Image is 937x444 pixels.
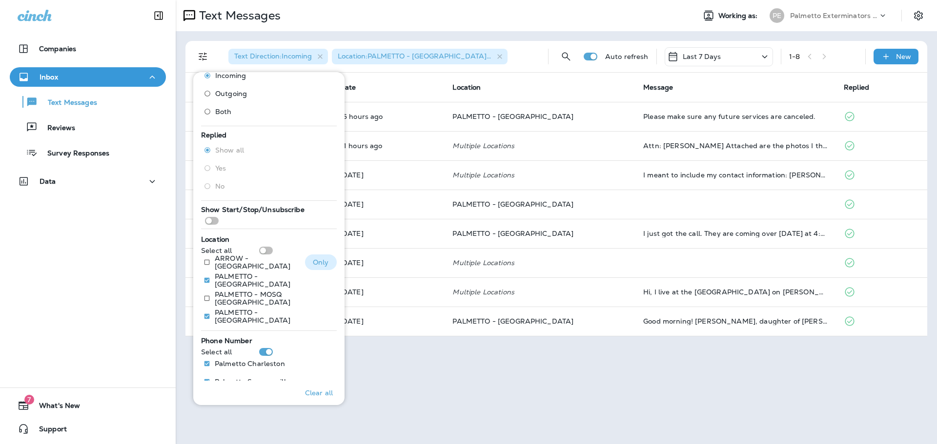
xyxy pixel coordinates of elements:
[789,53,800,60] div: 1 - 8
[643,171,828,179] div: I meant to include my contact information: Mike Martini 14 Apollo Rd Charleston, SC 29407
[40,177,56,185] p: Data
[452,229,573,238] span: PALMETTO - [GEOGRAPHIC_DATA]
[643,230,828,237] div: I just got the call. They are coming over tomorrow at 4:30. Thanks for your help!
[10,67,166,87] button: Inbox
[215,254,297,270] p: ARROW - [GEOGRAPHIC_DATA]
[340,259,437,267] p: Oct 2, 2025 08:37 AM
[683,53,721,60] p: Last 7 Days
[215,290,329,306] p: PALMETTO - MOSQ [GEOGRAPHIC_DATA]
[910,7,927,24] button: Settings
[643,142,828,150] div: Attn: Devon Attached are the photos I think are termites that a had inside my back door. Let me k...
[215,72,246,79] span: Incoming
[10,142,166,163] button: Survey Responses
[452,259,628,267] p: Multiple Locations
[770,8,784,23] div: PE
[10,92,166,112] button: Text Messages
[844,83,869,92] span: Replied
[201,247,232,254] p: Select all
[643,288,828,296] div: Hi, I live at the Island Park Condos on Daniel Island. Our association has a pest contract with y...
[201,336,252,345] span: Phone Number
[145,6,172,25] button: Collapse Sidebar
[301,381,337,405] button: Clear all
[201,131,226,139] span: Replied
[340,142,437,150] p: Oct 7, 2025 11:05 AM
[338,52,493,60] span: Location : PALMETTO - [GEOGRAPHIC_DATA] +1
[38,124,75,133] p: Reviews
[605,53,649,60] p: Auto refresh
[29,425,67,437] span: Support
[228,49,328,64] div: Text Direction:Incoming
[201,348,232,356] p: Select all
[215,378,290,386] p: Palmetto Summerville
[340,230,437,237] p: Oct 2, 2025 03:06 PM
[340,200,437,208] p: Oct 2, 2025 04:33 PM
[193,66,345,405] div: Filters
[215,108,232,116] span: Both
[215,272,329,288] p: PALMETTO - [GEOGRAPHIC_DATA]
[201,205,305,214] span: Show Start/Stop/Unsubscribe
[643,113,828,120] div: Please make sure any future services are canceled.
[215,309,329,324] p: PALMETTO - [GEOGRAPHIC_DATA]
[195,8,281,23] p: Text Messages
[452,200,573,209] span: PALMETTO - [GEOGRAPHIC_DATA]
[10,396,166,415] button: 7What's New
[643,317,828,325] div: Good morning! Gayle Fellers, daughter of Calvin Cloninger will be there at 10:30 to let Sean in. ...
[305,254,337,270] button: Only
[193,47,213,66] button: Filters
[201,235,229,244] span: Location
[234,52,312,60] span: Text Direction : Incoming
[790,12,878,19] p: Palmetto Exterminators LLC
[556,47,576,66] button: Search Messages
[24,395,34,405] span: 7
[10,419,166,439] button: Support
[340,171,437,179] p: Oct 5, 2025 10:53 AM
[896,53,911,60] p: New
[29,402,80,413] span: What's New
[215,182,224,190] span: No
[305,389,333,397] p: Clear all
[215,360,285,367] p: Palmetto Charleston
[40,73,58,81] p: Inbox
[340,83,356,92] span: Date
[340,317,437,325] p: Oct 1, 2025 08:06 AM
[10,39,166,58] button: Companies
[452,112,573,121] span: PALMETTO - [GEOGRAPHIC_DATA]
[452,171,628,179] p: Multiple Locations
[643,83,673,92] span: Message
[452,288,628,296] p: Multiple Locations
[332,49,508,64] div: Location:PALMETTO - [GEOGRAPHIC_DATA]+1
[39,45,76,53] p: Companies
[340,288,437,296] p: Oct 1, 2025 01:41 PM
[215,164,226,172] span: Yes
[10,117,166,137] button: Reviews
[452,83,481,92] span: Location
[452,142,628,150] p: Multiple Locations
[215,90,247,97] span: Outgoing
[718,12,760,20] span: Working as:
[313,258,329,266] p: Only
[215,146,244,154] span: Show all
[452,317,573,326] span: PALMETTO - [GEOGRAPHIC_DATA]
[38,149,109,158] p: Survey Responses
[10,172,166,191] button: Data
[38,98,97,108] p: Text Messages
[340,113,437,120] p: Oct 7, 2025 04:18 PM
